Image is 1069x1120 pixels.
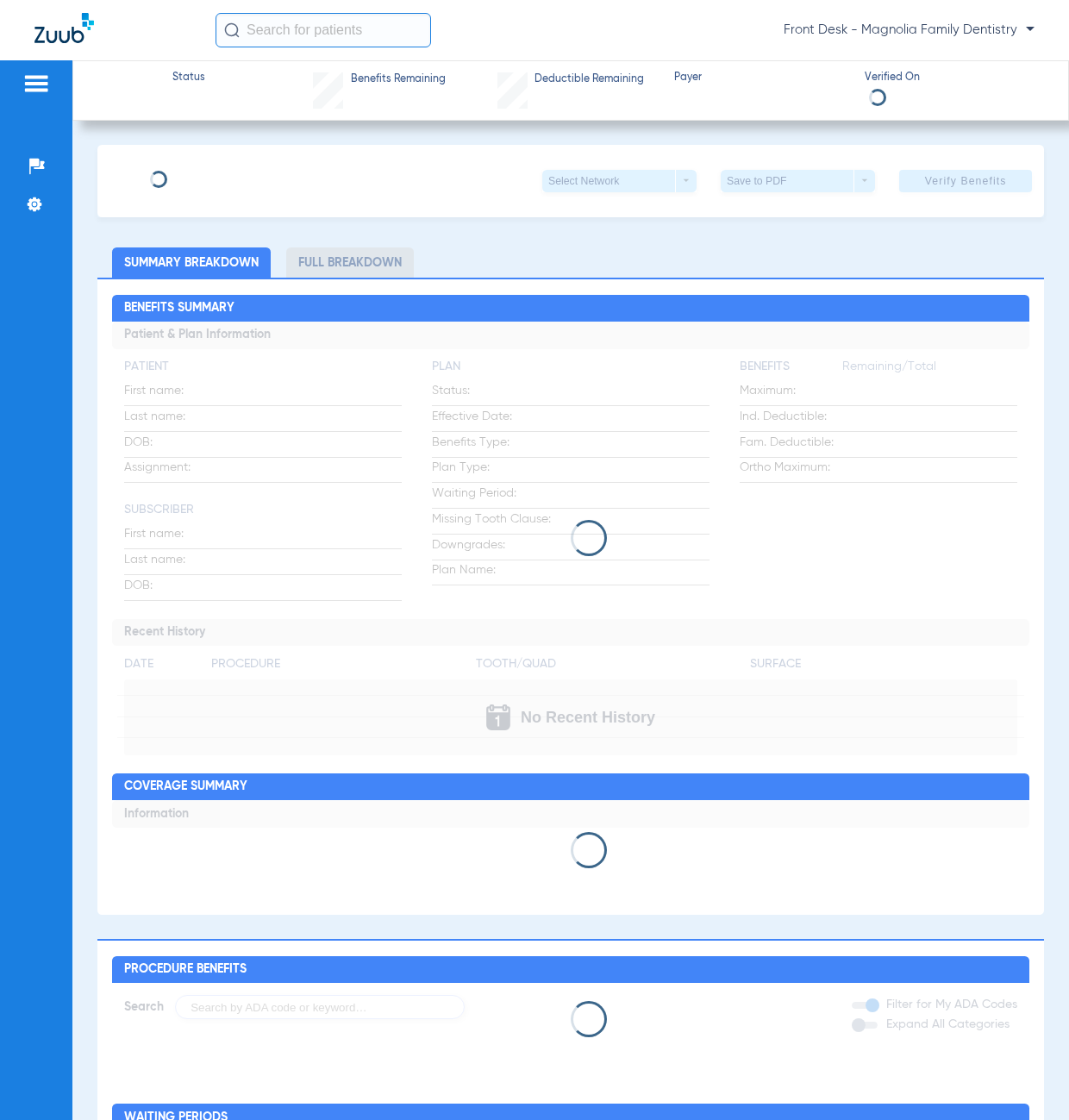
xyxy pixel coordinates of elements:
li: Full Breakdown [286,247,414,278]
span: Status [172,71,205,86]
span: Front Desk - Magnolia Family Dentistry [784,22,1035,39]
img: Zuub Logo [34,13,94,43]
input: Search for patients [216,13,431,47]
span: Payer [674,71,850,86]
h2: Procedure Benefits [112,956,1028,984]
img: hamburger-icon [22,73,50,94]
span: Benefits Remaining [351,72,446,88]
span: Verified On [865,71,1041,86]
li: Summary Breakdown [112,247,271,278]
h2: Benefits Summary [112,295,1028,322]
span: Deductible Remaining [534,72,644,88]
h2: Coverage Summary [112,773,1028,801]
img: Search Icon [224,22,240,38]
